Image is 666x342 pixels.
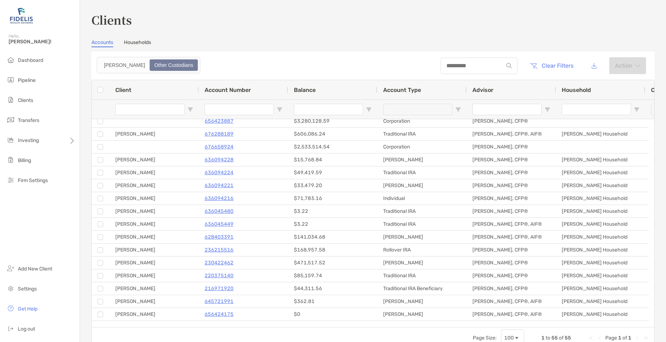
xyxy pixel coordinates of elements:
div: [PERSON_NAME] Household [556,244,645,256]
div: Zoe [100,60,149,70]
input: Account Number Filter Input [205,104,274,115]
div: First Page [588,335,594,341]
button: Open Filter Menu [277,107,282,112]
div: [PERSON_NAME], CFP® [467,192,556,205]
span: Firm Settings [18,177,48,184]
a: 636094221 [205,181,234,190]
div: $49,419.59 [288,166,377,179]
div: Next Page [634,335,640,341]
div: $471,517.52 [288,256,377,269]
img: input icon [506,63,512,68]
div: [PERSON_NAME] [110,269,199,282]
p: 628403391 [205,233,234,241]
div: Traditional IRA [377,128,467,140]
span: 1 [541,335,545,341]
img: firm-settings icon [6,176,15,184]
div: $3.22 [288,218,377,230]
div: [PERSON_NAME], CFP®, AIF® [467,308,556,321]
div: [PERSON_NAME], CFP® [467,244,556,256]
div: $85,159.74 [288,269,377,282]
div: Traditional IRA [377,269,467,282]
div: $15,768.84 [288,153,377,166]
div: [PERSON_NAME] [110,256,199,269]
img: billing icon [6,156,15,164]
div: [PERSON_NAME] Household [556,179,645,192]
div: [PERSON_NAME], CFP®, AIF® [467,321,556,333]
a: Households [124,39,151,47]
p: 636094228 [205,155,234,164]
div: segmented control [97,57,200,73]
div: [PERSON_NAME] Household [556,192,645,205]
img: transfers icon [6,116,15,124]
div: Individual [377,192,467,205]
span: to [546,335,550,341]
span: [PERSON_NAME]! [9,39,75,45]
div: [PERSON_NAME] [110,179,199,192]
a: 220375140 [205,271,234,280]
span: Settings [18,286,37,292]
span: Page [605,335,617,341]
div: Corporation [377,141,467,153]
p: 636045449 [205,220,234,229]
div: [PERSON_NAME] [377,295,467,308]
div: [PERSON_NAME] Household [556,321,645,333]
div: $3,280,128.59 [288,115,377,127]
div: [PERSON_NAME], CFP®, AIF® [467,218,556,230]
a: 676658924 [205,142,234,151]
p: 676288189 [205,130,234,138]
div: 100 [504,335,514,341]
span: Client [115,87,131,93]
div: [PERSON_NAME], CFP® [467,166,556,179]
h3: Clients [91,11,655,28]
div: $44,311.56 [288,282,377,295]
div: [PERSON_NAME] [110,166,199,179]
div: Traditional IRA [377,166,467,179]
span: of [622,335,627,341]
div: [PERSON_NAME] [110,295,199,308]
div: [PERSON_NAME], CFP®, AIF® [467,128,556,140]
a: 236215516 [205,245,234,254]
div: Last Page [643,335,649,341]
div: [PERSON_NAME] Household [556,282,645,295]
p: 230422462 [205,258,234,267]
div: [PERSON_NAME] Household [556,128,645,140]
div: $2,533,514.54 [288,141,377,153]
div: Individual [377,321,467,333]
span: Household [562,87,591,93]
div: Traditional IRA [377,218,467,230]
span: 55 [551,335,558,341]
button: Open Filter Menu [545,107,550,112]
div: $168,957.58 [288,244,377,256]
a: 645721991 [205,297,234,306]
div: [PERSON_NAME] [110,218,199,230]
span: Get Help [18,306,37,312]
div: $141,034.68 [288,231,377,243]
div: $0 [288,321,377,333]
div: Other Custodians [150,60,197,70]
div: Page Size: [473,335,497,341]
div: $362.81 [288,295,377,308]
span: Billing [18,157,31,163]
input: Advisor Filter Input [472,104,542,115]
div: [PERSON_NAME] [377,231,467,243]
a: 636045480 [205,207,234,216]
p: 656424175 [205,310,234,319]
a: 636094216 [205,194,234,203]
div: $3.22 [288,205,377,218]
div: [PERSON_NAME] [110,321,199,333]
span: Investing [18,137,39,143]
div: Traditional IRA Beneficiary [377,282,467,295]
div: [PERSON_NAME], CFP®, AIF® [467,231,556,243]
div: [PERSON_NAME] Household [556,269,645,282]
img: get-help icon [6,304,15,313]
span: Log out [18,326,35,332]
img: logout icon [6,324,15,333]
span: Advisor [472,87,494,93]
div: [PERSON_NAME] Household [556,295,645,308]
span: Clients [18,97,33,103]
span: Add New Client [18,266,52,272]
img: pipeline icon [6,75,15,84]
div: [PERSON_NAME], CFP® [467,141,556,153]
